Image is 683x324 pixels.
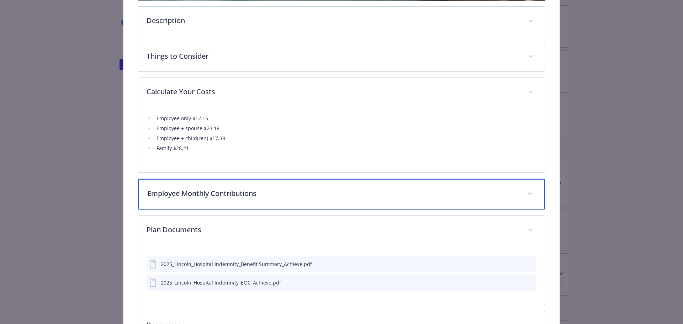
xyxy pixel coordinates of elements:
[147,15,520,26] p: Description
[138,42,545,71] div: Things to Consider
[138,78,545,107] div: Calculate Your Costs
[147,224,520,235] p: Plan Documents
[138,245,545,305] div: Plan Documents
[527,260,534,268] button: preview file
[138,107,545,172] div: Calculate Your Costs
[154,124,537,133] li: Employee + spouse $23.18
[516,279,521,286] button: download file
[161,279,281,286] div: 2025_Lincoln_Hospital Indemnity_EOC_Achieve.pdf
[147,86,520,97] p: Calculate Your Costs
[516,260,521,268] button: download file
[527,279,534,286] button: preview file
[154,144,537,153] li: Family $28.21
[147,188,519,199] p: Employee Monthly Contributions
[138,216,545,245] div: Plan Documents
[154,134,537,143] li: Employee + child(ren) $17.38
[147,51,520,62] p: Things to Consider
[138,179,545,209] div: Employee Monthly Contributions
[138,7,545,36] div: Description
[154,114,537,123] li: Employee only $12.15
[161,260,312,268] div: 2025_Lincoln_Hospital Indemnity_Benefit Summary_Achieve.pdf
